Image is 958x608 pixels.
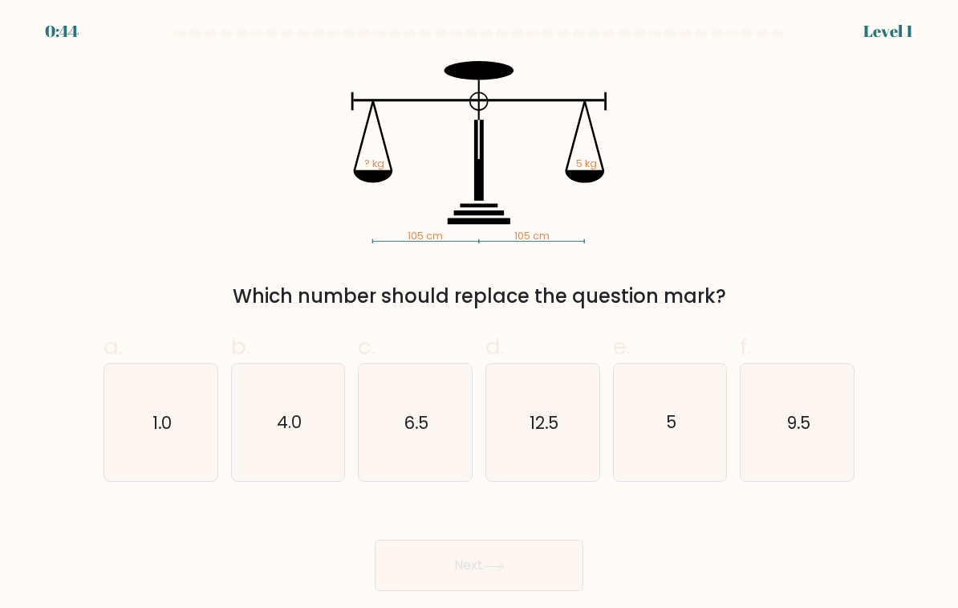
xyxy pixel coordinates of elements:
div: Which number should replace the question mark? [113,282,845,311]
span: e. [613,331,631,362]
tspan: 105 cm [514,229,550,243]
text: 9.5 [786,411,810,435]
span: a. [104,331,123,362]
span: c. [358,331,375,362]
tspan: 5 kg [576,157,597,170]
button: Next [375,540,583,591]
span: d. [485,331,505,362]
text: 1.0 [152,411,172,435]
tspan: ? kg [364,157,384,170]
span: b. [231,331,250,362]
text: 6.5 [404,411,429,435]
text: 4.0 [277,411,302,435]
text: 12.5 [530,411,558,435]
div: Level 1 [863,19,913,43]
span: f. [740,331,751,362]
div: 0:44 [45,19,79,43]
tspan: 105 cm [408,229,443,243]
text: 5 [666,411,676,435]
